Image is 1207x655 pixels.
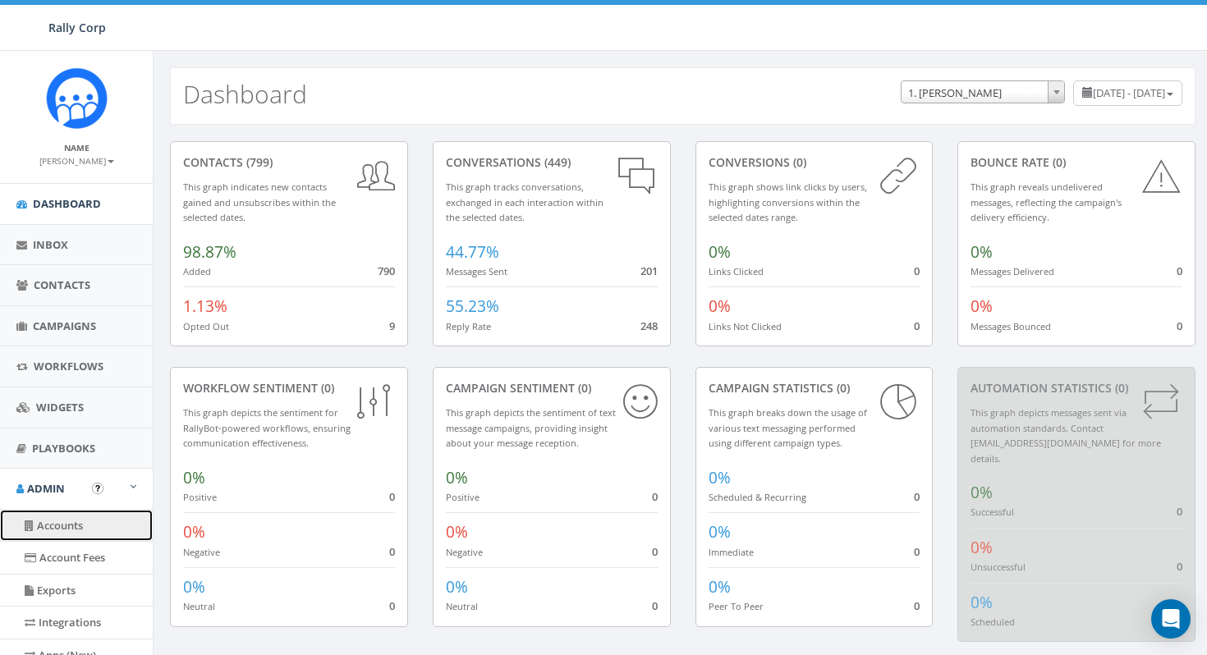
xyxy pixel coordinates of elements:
div: Campaign Statistics [709,380,920,396]
div: Automation Statistics [971,380,1182,396]
img: Icon_1.png [46,67,108,129]
small: This graph depicts messages sent via automation standards. Contact [EMAIL_ADDRESS][DOMAIN_NAME] f... [971,406,1161,465]
span: 0% [183,521,205,543]
span: [DATE] - [DATE] [1093,85,1165,100]
span: 0 [914,318,920,333]
span: Rally Corp [48,20,106,35]
small: Immediate [709,546,754,558]
span: (0) [833,380,850,396]
a: [PERSON_NAME] [39,153,114,167]
span: 0 [1177,559,1182,574]
div: Open Intercom Messenger [1151,599,1191,639]
span: 0% [971,295,993,317]
span: 1.13% [183,295,227,317]
span: 0% [709,295,731,317]
small: Messages Sent [446,265,507,277]
small: This graph shows link clicks by users, highlighting conversions within the selected dates range. [709,181,867,223]
span: Admin [27,481,65,496]
div: Bounce Rate [971,154,1182,171]
span: 0% [183,467,205,488]
span: 9 [389,318,395,333]
small: Messages Delivered [971,265,1054,277]
small: Scheduled [971,616,1015,628]
small: Added [183,265,211,277]
span: 0 [1177,318,1182,333]
span: 0% [446,467,468,488]
small: Positive [446,491,480,503]
small: Neutral [183,600,215,612]
span: 0 [914,598,920,613]
h2: Dashboard [183,80,307,108]
small: Links Clicked [709,265,764,277]
span: 0% [183,576,205,598]
span: 0 [914,263,920,278]
span: 44.77% [446,241,499,263]
span: 0% [971,241,993,263]
small: [PERSON_NAME] [39,155,114,167]
small: Peer To Peer [709,600,764,612]
small: This graph reveals undelivered messages, reflecting the campaign's delivery efficiency. [971,181,1122,223]
span: 55.23% [446,295,499,317]
span: 0 [652,489,658,504]
span: 0% [709,576,731,598]
small: This graph breaks down the usage of various text messaging performed using different campaign types. [709,406,867,449]
span: 0 [1177,504,1182,519]
small: Positive [183,491,217,503]
div: conversations [446,154,658,171]
span: 0% [709,467,731,488]
span: Inbox [33,237,68,252]
span: Dashboard [33,196,101,211]
span: 0% [446,576,468,598]
span: 248 [640,318,658,333]
small: Successful [971,506,1014,518]
span: (799) [243,154,273,170]
span: 1. James Martin [901,80,1065,103]
span: 0% [446,521,468,543]
small: Opted Out [183,320,229,332]
small: Messages Bounced [971,320,1051,332]
span: 0 [1177,263,1182,278]
span: Widgets [36,400,84,415]
div: Workflow Sentiment [183,380,395,396]
span: 0% [971,537,993,558]
small: This graph depicts the sentiment for RallyBot-powered workflows, ensuring communication effective... [183,406,351,449]
span: Workflows [34,359,103,373]
span: 0 [389,544,395,559]
span: 98.87% [183,241,236,263]
span: (0) [790,154,806,170]
span: 0% [709,241,731,263]
span: Playbooks [32,441,95,456]
span: (0) [1049,154,1066,170]
span: 0% [971,592,993,613]
div: Campaign Sentiment [446,380,658,396]
small: This graph depicts the sentiment of text message campaigns, providing insight about your message ... [446,406,616,449]
small: Negative [183,546,220,558]
span: 0% [971,482,993,503]
small: Scheduled & Recurring [709,491,806,503]
span: (0) [1112,380,1128,396]
span: (0) [575,380,591,396]
span: 0 [914,544,920,559]
span: 0 [652,544,658,559]
small: Negative [446,546,483,558]
small: Reply Rate [446,320,491,332]
div: contacts [183,154,395,171]
small: Neutral [446,600,478,612]
span: 0 [389,489,395,504]
small: Name [64,142,89,153]
small: This graph indicates new contacts gained and unsubscribes within the selected dates. [183,181,336,223]
span: 201 [640,263,658,278]
span: (449) [541,154,571,170]
button: Open In-App Guide [92,483,103,494]
span: 0 [389,598,395,613]
span: 790 [378,263,395,278]
small: Unsuccessful [971,561,1026,573]
small: Links Not Clicked [709,320,782,332]
span: Contacts [34,277,90,292]
small: This graph tracks conversations, exchanged in each interaction within the selected dates. [446,181,603,223]
span: (0) [318,380,334,396]
span: 0 [652,598,658,613]
span: 0 [914,489,920,504]
span: 0% [709,521,731,543]
span: Campaigns [33,318,96,333]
